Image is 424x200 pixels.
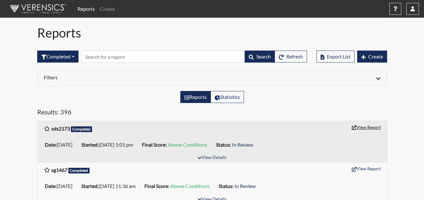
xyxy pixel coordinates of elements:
button: Completed [37,51,78,63]
li: [DATE] [42,181,79,191]
h1: Reports [37,25,387,40]
span: Search [256,53,271,59]
div: Filter by interview status [37,51,78,63]
span: Above Conditions [170,183,210,189]
span: Refresh [286,53,303,59]
b: Started: [81,142,99,148]
b: Date: [45,183,57,189]
label: View statistics about completed interviews [211,91,244,103]
b: Final Score: [142,142,167,148]
label: View the list of reports [180,91,211,103]
button: View Report [349,122,384,132]
b: sds2173 [51,125,70,131]
b: Date: [45,142,57,148]
span: Completed [71,126,92,132]
button: Refresh [275,51,307,63]
li: [DATE] [42,140,79,150]
b: Final Score: [144,183,169,189]
span: Above Conditions [168,142,207,148]
button: View Report [349,164,384,173]
li: [DATE] 1:01 pm [79,140,139,150]
span: Create [368,53,383,59]
button: Search [245,51,275,63]
span: Export List [327,53,351,59]
h6: Filters [44,74,207,80]
h5: Results: 396 [37,108,387,118]
button: Export List [317,51,355,63]
b: Started: [81,183,99,189]
button: Create [357,51,387,63]
a: Create [97,3,117,15]
input: Search by Registration ID, Interview Number, or Investigation Name. [81,51,245,63]
span: Completed [68,168,90,173]
b: Status: [218,183,234,189]
span: In Review [232,142,253,148]
span: In Review [235,183,256,189]
b: Status: [216,142,231,148]
div: Click to expand/collapse filters [39,74,385,82]
li: [DATE] 11:36 am [79,181,142,191]
b: sg1467 [51,167,67,173]
button: View Details [195,154,229,162]
a: Reports [75,3,97,15]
